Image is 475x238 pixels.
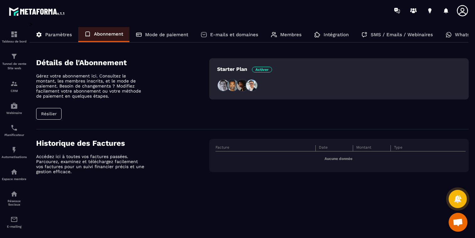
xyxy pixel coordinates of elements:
img: people4 [245,79,258,92]
img: people3 [236,79,248,92]
p: Webinaire [2,111,27,115]
p: Mode de paiement [145,32,188,37]
img: formation [10,80,18,88]
span: Activer [252,67,272,72]
a: formationformationTunnel de vente Site web [2,48,27,75]
div: Ouvrir le chat [449,213,467,232]
img: formation [10,31,18,38]
p: Abonnement [94,31,123,37]
a: automationsautomationsEspace membre [2,163,27,185]
a: emailemailE-mailing [2,211,27,233]
img: formation [10,53,18,60]
img: automations [10,102,18,110]
a: formationformationTableau de bord [2,26,27,48]
a: automationsautomationsAutomatisations [2,141,27,163]
p: Tunnel de vente Site web [2,62,27,71]
th: Type [390,145,466,151]
img: social-network [10,190,18,198]
p: Paramètres [45,32,72,37]
button: Résilier [36,108,62,120]
img: logo [9,6,65,17]
th: Date [315,145,353,151]
img: people1 [217,79,230,92]
a: automationsautomationsWebinaire [2,97,27,119]
img: email [10,216,18,223]
img: automations [10,168,18,176]
a: social-networksocial-networkRéseaux Sociaux [2,185,27,211]
p: Espace membre [2,177,27,181]
p: SMS / Emails / Webinaires [371,32,433,37]
p: E-mails et domaines [210,32,258,37]
p: Membres [280,32,302,37]
td: Aucune donnée [216,151,466,166]
h4: Détails de l'Abonnement [36,58,209,67]
a: formationformationCRM [2,75,27,97]
div: > [30,21,469,193]
p: Accédez ici à toutes vos factures passées. Parcourez, examinez et téléchargez facilement vos fact... [36,154,146,174]
p: Starter Plan [217,66,272,72]
p: CRM [2,89,27,93]
h4: Historique des Factures [36,139,209,148]
a: schedulerschedulerPlanificateur [2,119,27,141]
th: Facture [216,145,315,151]
p: Réseaux Sociaux [2,199,27,206]
p: Automatisations [2,155,27,159]
p: Gérez votre abonnement ici. Consultez le montant, les membres inscrits, et le mode de paiement. B... [36,73,146,99]
img: people2 [227,79,239,92]
p: Tableau de bord [2,40,27,43]
th: Montant [353,145,390,151]
p: Intégration [324,32,349,37]
p: E-mailing [2,225,27,228]
img: automations [10,146,18,154]
p: Planificateur [2,133,27,137]
img: scheduler [10,124,18,132]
